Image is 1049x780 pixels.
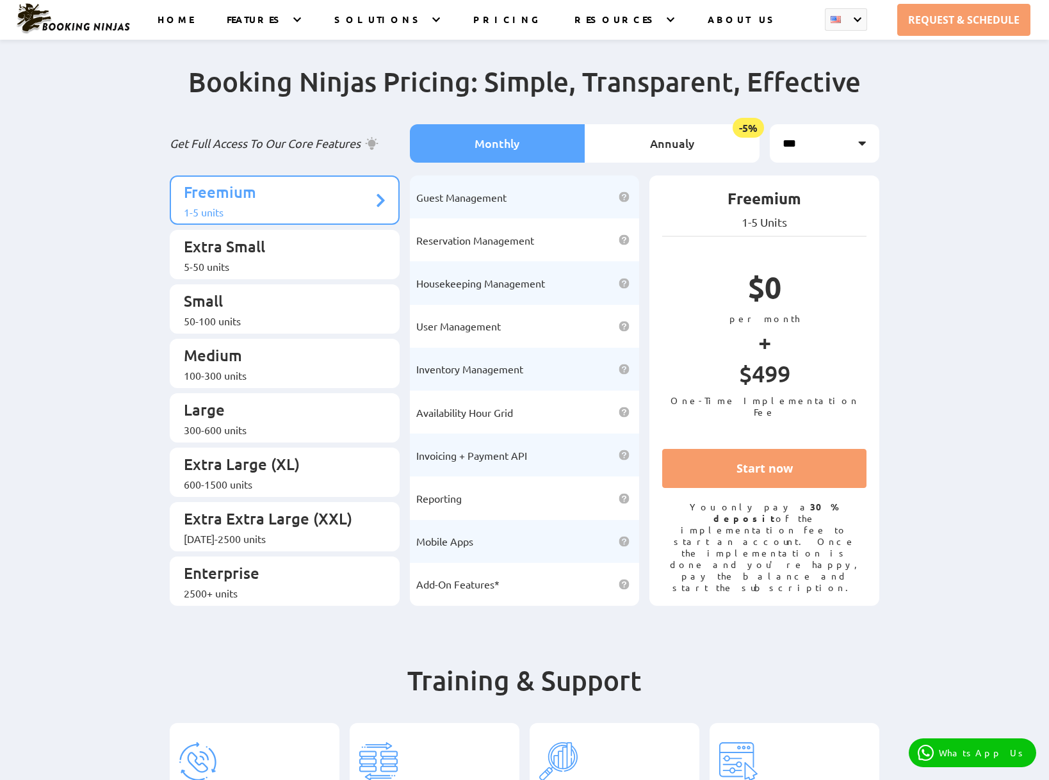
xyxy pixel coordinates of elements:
[619,579,630,590] img: help icon
[416,277,545,289] span: Housekeeping Management
[416,234,534,247] span: Reservation Management
[184,182,373,206] p: Freemium
[574,13,658,40] a: RESOURCES
[170,663,879,723] h2: Training & Support
[184,423,373,436] div: 300-600 units
[662,359,866,394] p: $499
[662,215,866,229] p: 1-5 Units
[227,13,285,40] a: FEATURES
[662,394,866,418] p: One-Time Implementation Fee
[184,508,373,532] p: Extra Extra Large (XXL)
[184,400,373,423] p: Large
[662,501,866,593] p: You only pay a of the implementation fee to start an account. Once the implementation is done and...
[662,449,866,488] a: Start now
[184,454,373,478] p: Extra Large (XL)
[158,13,193,40] a: HOME
[619,321,630,332] img: help icon
[184,236,373,260] p: Extra Small
[184,260,373,273] div: 5-50 units
[619,234,630,245] img: help icon
[619,536,630,547] img: help icon
[410,124,585,163] li: Monthly
[184,206,373,218] div: 1-5 units
[184,532,373,545] div: [DATE]-2500 units
[619,493,630,504] img: help icon
[619,191,630,202] img: help icon
[184,478,373,491] div: 600-1500 units
[662,324,866,359] p: +
[662,188,866,215] p: Freemium
[619,364,630,375] img: help icon
[184,587,373,599] div: 2500+ units
[473,13,541,40] a: PRICING
[184,345,373,369] p: Medium
[416,535,473,548] span: Mobile Apps
[585,124,760,163] li: Annualy
[334,13,424,40] a: SOLUTIONS
[170,65,879,124] h2: Booking Ninjas Pricing: Simple, Transparent, Effective
[662,268,866,313] p: $0
[733,118,764,138] span: -5%
[416,320,501,332] span: User Management
[184,563,373,587] p: Enterprise
[416,191,507,204] span: Guest Management
[708,13,779,40] a: ABOUT US
[416,492,462,505] span: Reporting
[909,738,1036,767] a: WhatsApp Us
[619,450,630,460] img: help icon
[939,747,1027,758] p: WhatsApp Us
[713,501,840,524] strong: 30% deposit
[170,136,400,151] p: Get Full Access To Our Core Features
[416,578,500,590] span: Add-On Features*
[416,406,513,419] span: Availability Hour Grid
[416,449,527,462] span: Invoicing + Payment API
[619,407,630,418] img: help icon
[184,291,373,314] p: Small
[416,362,523,375] span: Inventory Management
[184,314,373,327] div: 50-100 units
[619,278,630,289] img: help icon
[662,313,866,324] p: per month
[184,369,373,382] div: 100-300 units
